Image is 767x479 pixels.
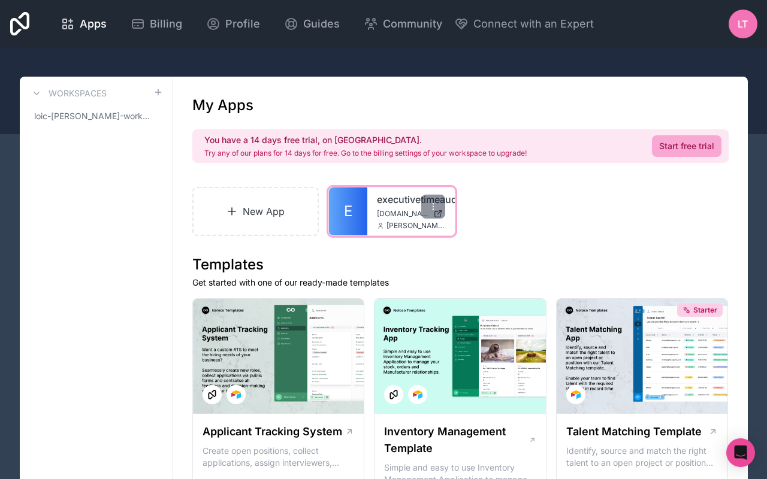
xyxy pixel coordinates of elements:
[566,445,718,469] p: Identify, source and match the right talent to an open project or position with our Talent Matchi...
[203,445,355,469] p: Create open positions, collect applications, assign interviewers, centralise candidate feedback a...
[49,87,107,99] h3: Workspaces
[29,105,163,127] a: loic-[PERSON_NAME]-workspace
[274,11,349,37] a: Guides
[329,187,367,235] a: E
[192,277,729,289] p: Get started with one of our ready-made templates
[354,11,452,37] a: Community
[29,86,107,101] a: Workspaces
[80,16,107,32] span: Apps
[192,96,253,115] h1: My Apps
[344,202,352,221] span: E
[726,438,755,467] div: Open Intercom Messenger
[413,390,422,399] img: Airtable Logo
[386,221,445,231] span: [PERSON_NAME][EMAIL_ADDRESS][DOMAIN_NAME]
[51,11,116,37] a: Apps
[231,390,241,399] img: Airtable Logo
[693,305,717,315] span: Starter
[192,187,319,236] a: New App
[204,134,527,146] h2: You have a 14 days free trial, on [GEOGRAPHIC_DATA].
[473,16,594,32] span: Connect with an Expert
[197,11,270,37] a: Profile
[652,135,721,157] a: Start free trial
[454,16,594,32] button: Connect with an Expert
[192,255,729,274] h1: Templates
[34,110,153,122] span: loic-[PERSON_NAME]-workspace
[377,192,445,207] a: executivetimeaudit
[303,16,340,32] span: Guides
[384,423,528,457] h1: Inventory Management Template
[571,390,581,399] img: Airtable Logo
[377,209,445,219] a: [DOMAIN_NAME]
[225,16,260,32] span: Profile
[204,148,527,158] p: Try any of our plans for 14 days for free. Go to the billing settings of your workspace to upgrade!
[377,209,428,219] span: [DOMAIN_NAME]
[383,16,442,32] span: Community
[150,16,182,32] span: Billing
[121,11,192,37] a: Billing
[203,423,342,440] h1: Applicant Tracking System
[738,17,748,31] span: LT
[566,423,702,440] h1: Talent Matching Template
